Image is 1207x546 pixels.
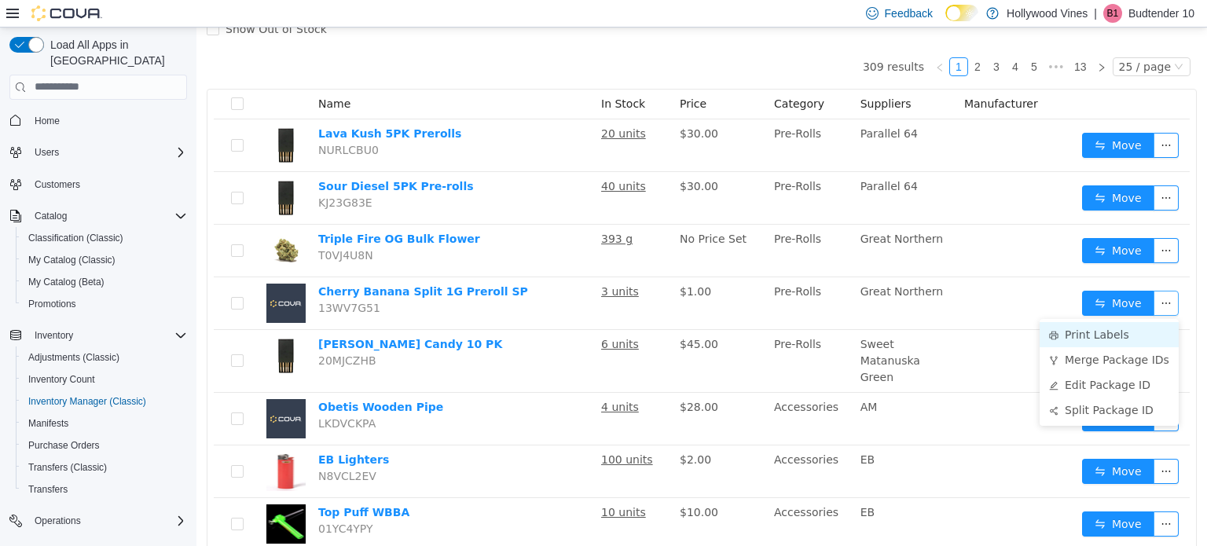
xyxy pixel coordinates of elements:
span: T0VJ4U8N [122,222,177,234]
a: Triple Fire OG Bulk Flower [122,205,284,218]
button: Home [3,109,193,132]
img: Lava Kush 5PK Prerolls hero shot [70,98,109,137]
td: Accessories [571,471,658,523]
button: Catalog [28,207,73,225]
button: Manifests [16,412,193,434]
button: Customers [3,173,193,196]
u: 393 g [405,205,436,218]
span: Customers [28,174,187,194]
u: 10 units [405,478,449,491]
span: Catalog [35,210,67,222]
i: icon: share-alt [853,379,862,388]
span: $30.00 [483,152,522,165]
td: Pre-Rolls [571,197,658,250]
button: Inventory [28,326,79,345]
td: Pre-Rolls [571,92,658,145]
button: Users [28,143,65,162]
span: Purchase Orders [28,439,100,452]
u: 40 units [405,152,449,165]
span: Catalog [28,207,187,225]
a: 3 [791,31,809,48]
span: B1 [1107,4,1119,23]
button: icon: ellipsis [957,105,982,130]
span: $10.00 [483,478,522,491]
i: icon: edit [853,354,862,363]
span: Manifests [28,417,68,430]
span: Users [35,146,59,159]
span: Category [578,70,628,82]
span: My Catalog (Beta) [22,273,187,291]
button: Operations [28,511,87,530]
li: 2 [772,30,791,49]
span: 01YC4YPY [122,495,177,508]
button: Inventory [3,324,193,346]
span: My Catalog (Classic) [22,251,187,269]
button: icon: swapMove [886,105,958,130]
i: icon: down [978,35,987,46]
span: Users [28,143,187,162]
button: Classification (Classic) [16,227,193,249]
li: Split Package ID [843,370,982,395]
div: Budtender 10 [1103,4,1122,23]
span: Parallel 64 [664,152,721,165]
img: EB Lighters hero shot [70,424,109,464]
span: 13WV7G51 [122,274,184,287]
span: Dark Mode [945,21,946,22]
span: Home [35,115,60,127]
a: Top Puff WBBA [122,478,213,491]
span: $2.00 [483,426,515,438]
button: icon: ellipsis [957,431,982,456]
span: Purchase Orders [22,436,187,455]
span: Great Northern [664,205,747,218]
button: icon: swapMove [886,211,958,236]
i: icon: right [901,35,910,45]
a: Cherry Banana Split 1G Preroll SP [122,258,332,270]
button: Catalog [3,205,193,227]
button: Operations [3,510,193,532]
a: Manifests [22,414,75,433]
a: My Catalog (Classic) [22,251,122,269]
span: Classification (Classic) [28,232,123,244]
td: Pre-Rolls [571,302,658,365]
button: icon: swapMove [886,484,958,509]
span: $28.00 [483,373,522,386]
img: Sour Diesel 5PK Pre-rolls hero shot [70,151,109,190]
a: 13 [873,31,895,48]
span: Inventory Manager (Classic) [28,395,146,408]
span: Customers [35,178,80,191]
td: Accessories [571,365,658,418]
button: Users [3,141,193,163]
span: Inventory Count [22,370,187,389]
input: Dark Mode [945,5,978,21]
button: Inventory Count [16,368,193,390]
a: 2 [772,31,790,48]
button: icon: ellipsis [957,158,982,183]
li: 4 [809,30,828,49]
span: Transfers (Classic) [28,461,107,474]
span: LKDVCKPA [122,390,179,402]
u: 20 units [405,100,449,112]
img: Obetis Wooden Pipe placeholder [70,372,109,411]
li: 1 [753,30,772,49]
span: In Stock [405,70,449,82]
u: 4 units [405,373,442,386]
td: Pre-Rolls [571,250,658,302]
a: Purchase Orders [22,436,106,455]
button: icon: ellipsis [957,211,982,236]
u: 6 units [405,310,442,323]
span: $1.00 [483,258,515,270]
a: 5 [829,31,846,48]
li: Print Labels [843,295,982,320]
span: 20MJCZHB [122,327,180,339]
a: Home [28,112,66,130]
button: icon: swapMove [886,263,958,288]
span: $30.00 [483,100,522,112]
span: ••• [847,30,872,49]
span: Sweet Matanuska Green [664,310,724,356]
button: icon: swapMove [886,158,958,183]
a: Transfers [22,480,74,499]
i: icon: left [739,35,748,45]
span: $45.00 [483,310,522,323]
td: Pre-Rolls [571,145,658,197]
span: Operations [35,515,81,527]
